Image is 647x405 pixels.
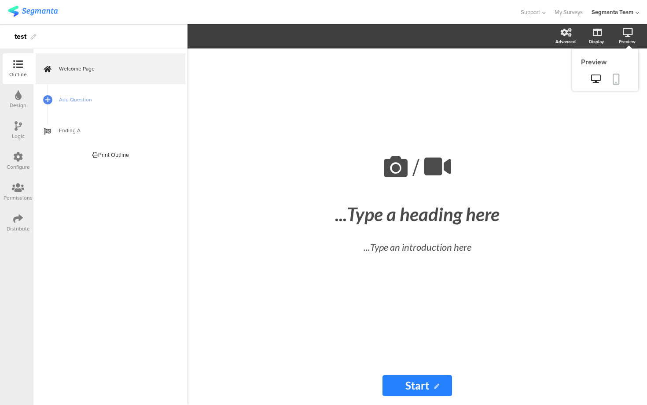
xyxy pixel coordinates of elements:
[7,163,30,171] div: Configure
[8,6,58,17] img: segmanta logo
[521,8,540,16] span: Support
[589,38,604,45] div: Display
[12,132,25,140] div: Logic
[59,126,172,135] span: Ending A
[7,225,30,233] div: Distribute
[592,8,633,16] div: Segmanta Team
[10,101,26,109] div: Design
[263,240,571,254] div: Type an introduction here...
[36,115,185,146] a: Ending A
[572,57,638,67] div: Preview
[36,53,185,84] a: Welcome Page
[412,150,419,185] span: /
[382,375,452,396] input: Start
[15,30,26,44] div: test
[555,38,576,45] div: Advanced
[59,64,172,73] span: Welcome Page
[92,151,129,159] div: Print Outline
[4,194,33,202] div: Permissions
[619,38,636,45] div: Preview
[9,71,27,78] div: Outline
[59,95,172,104] span: Add Question
[254,203,580,225] div: Type a heading here...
